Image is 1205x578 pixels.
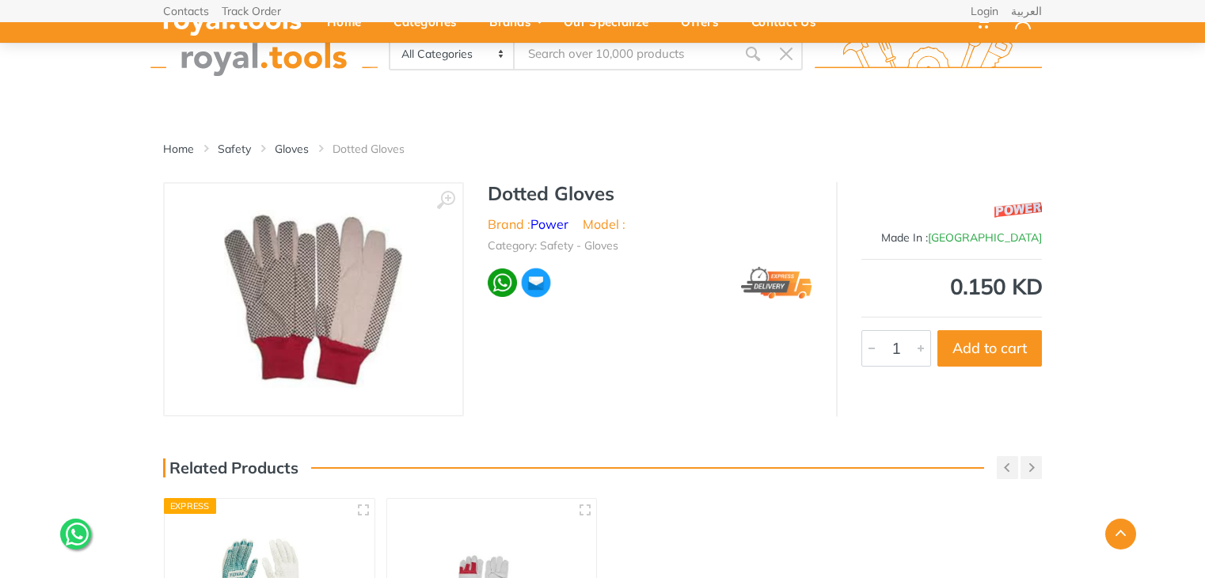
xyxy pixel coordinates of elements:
a: Power [530,216,568,232]
a: Gloves [275,141,309,157]
span: [GEOGRAPHIC_DATA] [928,230,1042,245]
div: 0.150 KD [861,276,1042,298]
img: royal.tools Logo [815,32,1042,76]
a: العربية [1011,6,1042,17]
h1: Dotted Gloves [488,182,812,205]
div: Express [164,498,216,514]
a: Login [971,6,998,17]
img: Royal Tools - Dotted Gloves [225,211,403,389]
img: wa.webp [488,268,517,298]
h3: Related Products [163,458,298,477]
div: Made In : [861,230,1042,246]
a: Safety [218,141,251,157]
li: Category: Safety - Gloves [488,238,618,254]
a: Track Order [222,6,281,17]
select: Category [390,39,515,69]
input: Site search [515,37,736,70]
button: Add to cart [937,330,1042,367]
li: Dotted Gloves [333,141,428,157]
li: Model : [583,215,625,234]
nav: breadcrumb [163,141,1042,157]
img: ma.webp [520,267,552,299]
img: royal.tools Logo [150,32,378,76]
a: Home [163,141,194,157]
a: Contacts [163,6,209,17]
li: Brand : [488,215,568,234]
img: Power [994,190,1042,230]
img: express.png [741,267,812,299]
